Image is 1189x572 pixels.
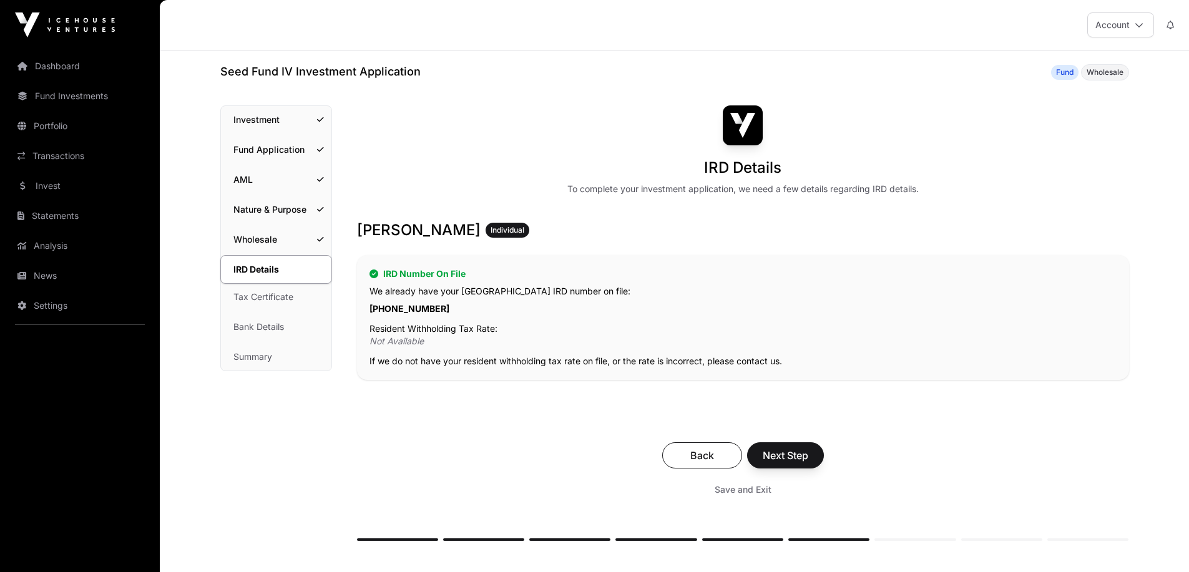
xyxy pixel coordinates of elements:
[369,303,1117,315] p: [PHONE_NUMBER]
[10,292,150,319] a: Settings
[369,355,1117,367] p: If we do not have your resident withholding tax rate on file, or the rate is incorrect, please co...
[1087,67,1123,77] span: Wholesale
[10,202,150,230] a: Statements
[369,268,1117,280] h2: IRD Number On File
[763,448,808,463] span: Next Step
[10,82,150,110] a: Fund Investments
[723,105,763,145] img: Seed Fund IV
[1127,512,1189,572] iframe: Chat Widget
[715,483,771,496] span: Save and Exit
[662,442,742,468] button: Back
[221,166,331,193] a: AML
[10,232,150,259] a: Analysis
[1087,12,1154,37] button: Account
[15,12,115,37] img: Icehouse Ventures Logo
[221,226,331,253] a: Wholesale
[10,142,150,170] a: Transactions
[221,343,331,371] a: Summary
[369,335,1117,347] p: Not Available
[369,285,1117,298] p: We already have your [GEOGRAPHIC_DATA] IRD number on file:
[10,52,150,80] a: Dashboard
[678,448,727,463] span: Back
[221,313,331,341] a: Bank Details
[221,136,331,163] a: Fund Application
[747,442,824,468] button: Next Step
[10,112,150,140] a: Portfolio
[10,172,150,200] a: Invest
[221,196,331,223] a: Nature & Purpose
[704,158,781,178] h1: IRD Details
[567,183,919,195] div: To complete your investment application, we need a few details regarding IRD details.
[221,283,331,311] a: Tax Certificate
[220,255,332,284] a: IRD Details
[221,106,331,133] a: Investment
[10,262,150,289] a: News
[491,225,524,235] span: Individual
[700,478,786,501] button: Save and Exit
[220,63,421,80] h1: Seed Fund IV Investment Application
[369,322,1117,335] p: Resident Withholding Tax Rate:
[1056,67,1074,77] span: Fund
[357,220,1129,240] h3: [PERSON_NAME]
